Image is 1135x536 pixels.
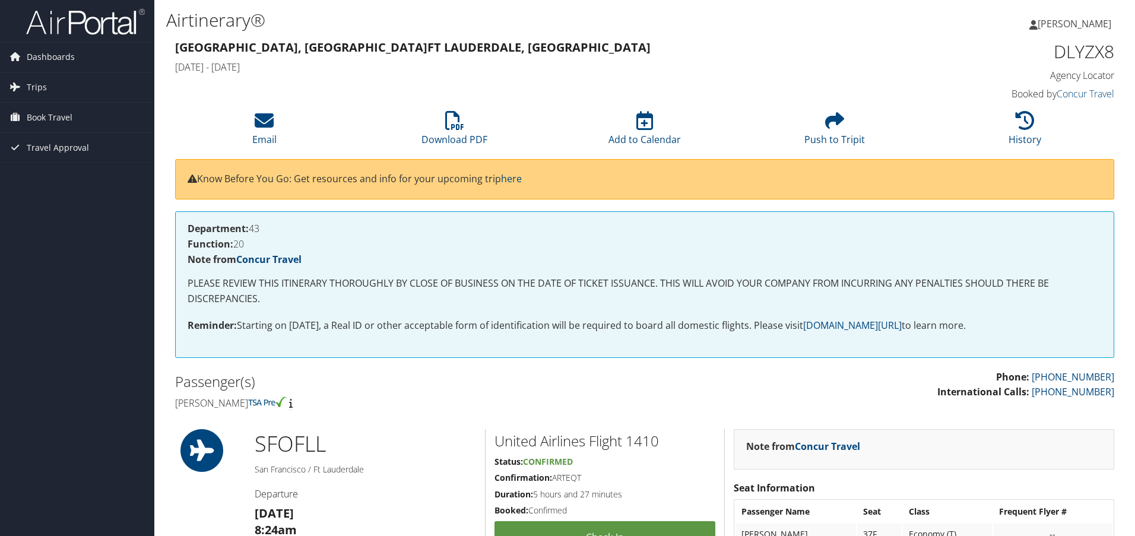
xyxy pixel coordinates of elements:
a: Push to Tripit [804,118,865,146]
strong: Note from [188,253,302,266]
a: [PHONE_NUMBER] [1032,385,1114,398]
a: Download PDF [421,118,487,146]
p: PLEASE REVIEW THIS ITINERARY THOROUGHLY BY CLOSE OF BUSINESS ON THE DATE OF TICKET ISSUANCE. THIS... [188,276,1102,306]
h1: DLYZX8 [893,39,1114,64]
strong: Confirmation: [494,472,552,483]
strong: International Calls: [937,385,1029,398]
h5: ARTEQT [494,472,715,484]
h1: Airtinerary® [166,8,804,33]
h4: [PERSON_NAME] [175,397,636,410]
h5: San Francisco / Ft Lauderdale [255,464,476,475]
span: [PERSON_NAME] [1038,17,1111,30]
strong: Function: [188,237,233,250]
img: tsa-precheck.png [248,397,287,407]
span: Trips [27,72,47,102]
th: Class [903,501,992,522]
a: Concur Travel [795,440,860,453]
strong: [GEOGRAPHIC_DATA], [GEOGRAPHIC_DATA] Ft Lauderdale, [GEOGRAPHIC_DATA] [175,39,651,55]
a: [PHONE_NUMBER] [1032,370,1114,383]
h4: Departure [255,487,476,500]
strong: Seat Information [734,481,815,494]
h2: Passenger(s) [175,372,636,392]
h4: Booked by [893,87,1114,100]
a: Concur Travel [1057,87,1114,100]
strong: Phone: [996,370,1029,383]
p: Starting on [DATE], a Real ID or other acceptable form of identification will be required to boar... [188,318,1102,334]
a: History [1009,118,1041,146]
a: Add to Calendar [608,118,681,146]
span: Travel Approval [27,133,89,163]
a: [PERSON_NAME] [1029,6,1123,42]
span: Confirmed [523,456,573,467]
strong: Booked: [494,505,528,516]
h1: SFO FLL [255,429,476,459]
strong: Note from [746,440,860,453]
strong: Duration: [494,489,533,500]
h2: United Airlines Flight 1410 [494,431,715,451]
h5: Confirmed [494,505,715,516]
th: Passenger Name [735,501,856,522]
strong: [DATE] [255,505,294,521]
strong: Department: [188,222,249,235]
h4: 43 [188,224,1102,233]
span: Dashboards [27,42,75,72]
img: airportal-logo.png [26,8,145,36]
a: [DOMAIN_NAME][URL] [803,319,902,332]
h4: Agency Locator [893,69,1114,82]
span: Book Travel [27,103,72,132]
a: here [501,172,522,185]
h4: 20 [188,239,1102,249]
a: Email [252,118,277,146]
a: Concur Travel [236,253,302,266]
strong: Reminder: [188,319,237,332]
h4: [DATE] - [DATE] [175,61,875,74]
p: Know Before You Go: Get resources and info for your upcoming trip [188,172,1102,187]
th: Frequent Flyer # [993,501,1112,522]
h5: 5 hours and 27 minutes [494,489,715,500]
th: Seat [857,501,902,522]
strong: Status: [494,456,523,467]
